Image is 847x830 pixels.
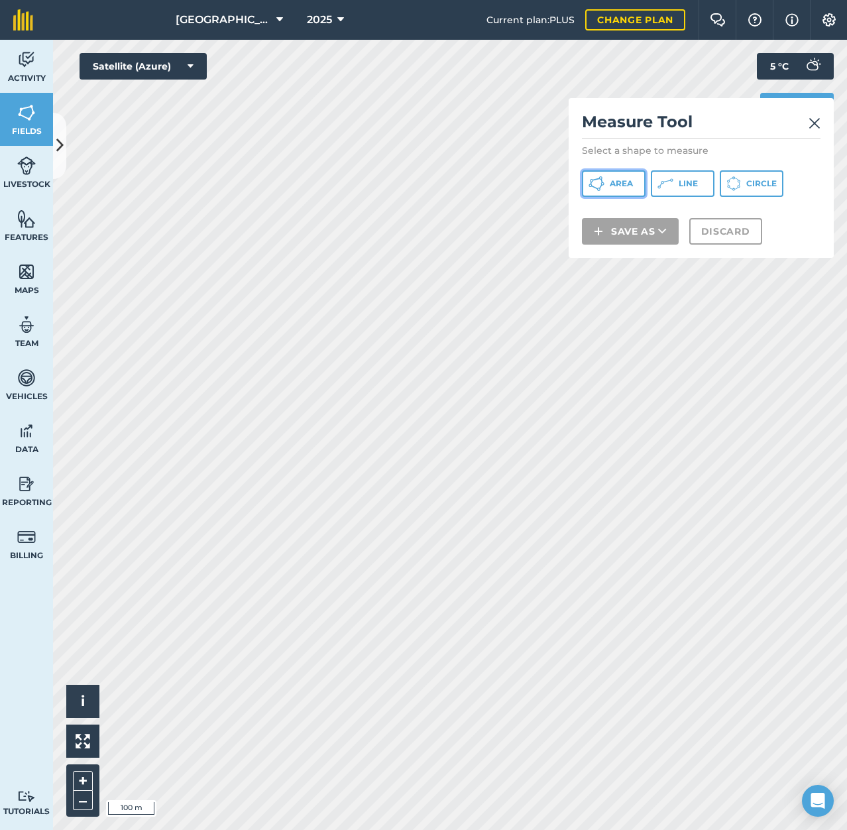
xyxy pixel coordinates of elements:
img: svg+xml;base64,PD94bWwgdmVyc2lvbj0iMS4wIiBlbmNvZGluZz0idXRmLTgiPz4KPCEtLSBHZW5lcmF0b3I6IEFkb2JlIE... [17,527,36,547]
div: Open Intercom Messenger [802,785,834,817]
button: Circle [720,170,783,197]
img: svg+xml;base64,PD94bWwgdmVyc2lvbj0iMS4wIiBlbmNvZGluZz0idXRmLTgiPz4KPCEtLSBHZW5lcmF0b3I6IEFkb2JlIE... [17,156,36,176]
img: svg+xml;base64,PD94bWwgdmVyc2lvbj0iMS4wIiBlbmNvZGluZz0idXRmLTgiPz4KPCEtLSBHZW5lcmF0b3I6IEFkb2JlIE... [17,474,36,494]
img: svg+xml;base64,PD94bWwgdmVyc2lvbj0iMS4wIiBlbmNvZGluZz0idXRmLTgiPz4KPCEtLSBHZW5lcmF0b3I6IEFkb2JlIE... [17,315,36,335]
img: svg+xml;base64,PD94bWwgdmVyc2lvbj0iMS4wIiBlbmNvZGluZz0idXRmLTgiPz4KPCEtLSBHZW5lcmF0b3I6IEFkb2JlIE... [17,790,36,803]
img: A cog icon [821,13,837,27]
img: svg+xml;base64,PD94bWwgdmVyc2lvbj0iMS4wIiBlbmNvZGluZz0idXRmLTgiPz4KPCEtLSBHZW5lcmF0b3I6IEFkb2JlIE... [17,50,36,70]
img: svg+xml;base64,PHN2ZyB4bWxucz0iaHR0cDovL3d3dy53My5vcmcvMjAwMC9zdmciIHdpZHRoPSIxNCIgaGVpZ2h0PSIyNC... [594,223,603,239]
button: Line [651,170,714,197]
span: i [81,693,85,709]
button: – [73,791,93,810]
img: svg+xml;base64,PHN2ZyB4bWxucz0iaHR0cDovL3d3dy53My5vcmcvMjAwMC9zdmciIHdpZHRoPSIxNyIgaGVpZ2h0PSIxNy... [785,12,799,28]
span: Current plan : PLUS [486,13,575,27]
img: svg+xml;base64,PHN2ZyB4bWxucz0iaHR0cDovL3d3dy53My5vcmcvMjAwMC9zdmciIHdpZHRoPSIyMiIgaGVpZ2h0PSIzMC... [809,115,820,131]
button: Print [760,93,834,119]
a: Change plan [585,9,685,30]
button: i [66,685,99,718]
img: svg+xml;base64,PD94bWwgdmVyc2lvbj0iMS4wIiBlbmNvZGluZz0idXRmLTgiPz4KPCEtLSBHZW5lcmF0b3I6IEFkb2JlIE... [17,368,36,388]
img: A question mark icon [747,13,763,27]
img: Four arrows, one pointing top left, one top right, one bottom right and the last bottom left [76,734,90,748]
button: Area [582,170,646,197]
button: Discard [689,218,762,245]
img: fieldmargin Logo [13,9,33,30]
button: Satellite (Azure) [80,53,207,80]
span: Area [610,178,633,189]
span: 2025 [307,12,332,28]
img: svg+xml;base64,PHN2ZyB4bWxucz0iaHR0cDovL3d3dy53My5vcmcvMjAwMC9zdmciIHdpZHRoPSI1NiIgaGVpZ2h0PSI2MC... [17,262,36,282]
img: Two speech bubbles overlapping with the left bubble in the forefront [710,13,726,27]
img: svg+xml;base64,PHN2ZyB4bWxucz0iaHR0cDovL3d3dy53My5vcmcvMjAwMC9zdmciIHdpZHRoPSI1NiIgaGVpZ2h0PSI2MC... [17,209,36,229]
p: Select a shape to measure [582,144,820,157]
img: svg+xml;base64,PD94bWwgdmVyc2lvbj0iMS4wIiBlbmNvZGluZz0idXRmLTgiPz4KPCEtLSBHZW5lcmF0b3I6IEFkb2JlIE... [17,421,36,441]
span: Circle [746,178,777,189]
button: 5 °C [757,53,834,80]
button: Save as [582,218,679,245]
button: + [73,771,93,791]
img: svg+xml;base64,PD94bWwgdmVyc2lvbj0iMS4wIiBlbmNvZGluZz0idXRmLTgiPz4KPCEtLSBHZW5lcmF0b3I6IEFkb2JlIE... [799,53,826,80]
h2: Measure Tool [582,111,820,139]
span: Line [679,178,698,189]
img: svg+xml;base64,PHN2ZyB4bWxucz0iaHR0cDovL3d3dy53My5vcmcvMjAwMC9zdmciIHdpZHRoPSI1NiIgaGVpZ2h0PSI2MC... [17,103,36,123]
span: [GEOGRAPHIC_DATA] [176,12,271,28]
span: 5 ° C [770,53,789,80]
